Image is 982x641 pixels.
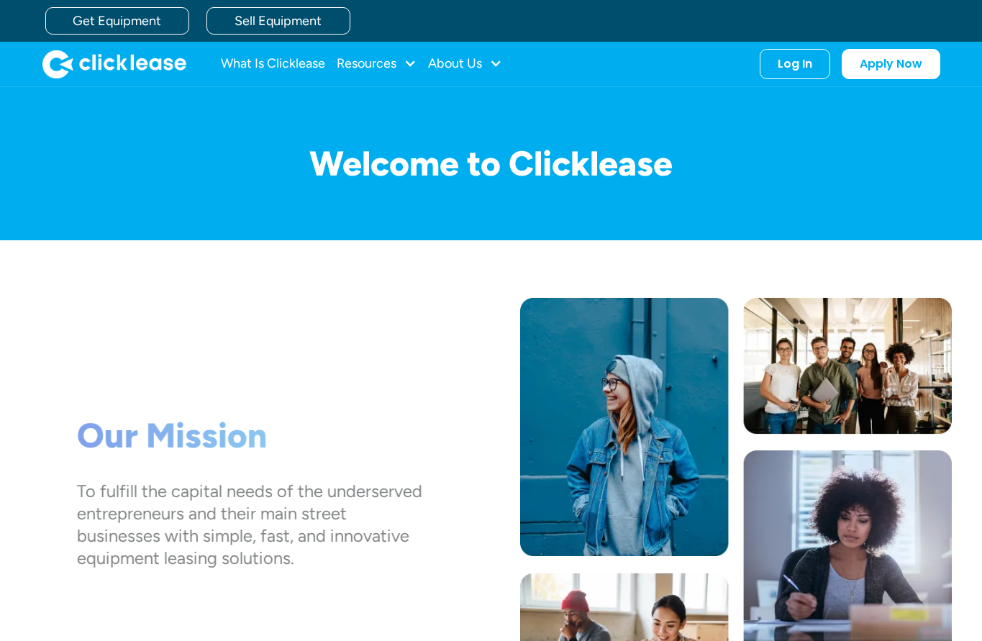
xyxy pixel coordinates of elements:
h1: Our Mission [76,415,422,457]
a: Apply Now [842,49,940,79]
div: Log In [778,57,812,71]
div: About Us [428,50,502,78]
a: What Is Clicklease [221,50,325,78]
img: Clicklease logo [42,50,186,78]
a: Sell Equipment [206,7,350,35]
h1: Welcome to Clicklease [31,145,952,183]
div: To fulfill the capital needs of the underserved entrepreneurs and their main street businesses wi... [76,479,422,569]
a: home [42,50,186,78]
a: Get Equipment [45,7,189,35]
div: Resources [337,50,417,78]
